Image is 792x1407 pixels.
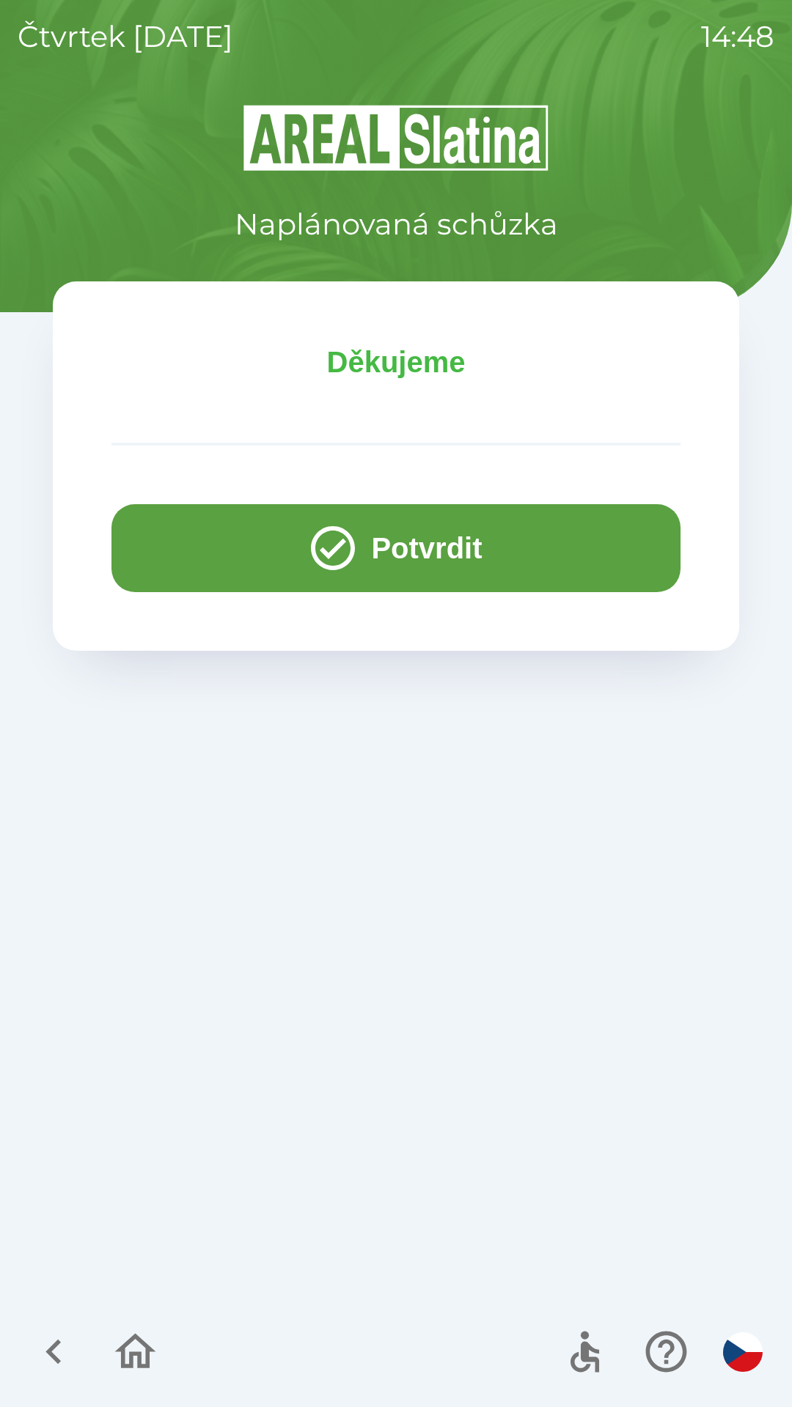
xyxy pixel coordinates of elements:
[701,15,774,59] p: 14:48
[111,504,681,592] button: Potvrdit
[53,103,739,173] img: Logo
[18,15,233,59] p: čtvrtek [DATE]
[111,340,681,384] p: Děkujeme
[235,202,558,246] p: Naplánovaná schůzka
[723,1332,763,1372] img: cs flag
